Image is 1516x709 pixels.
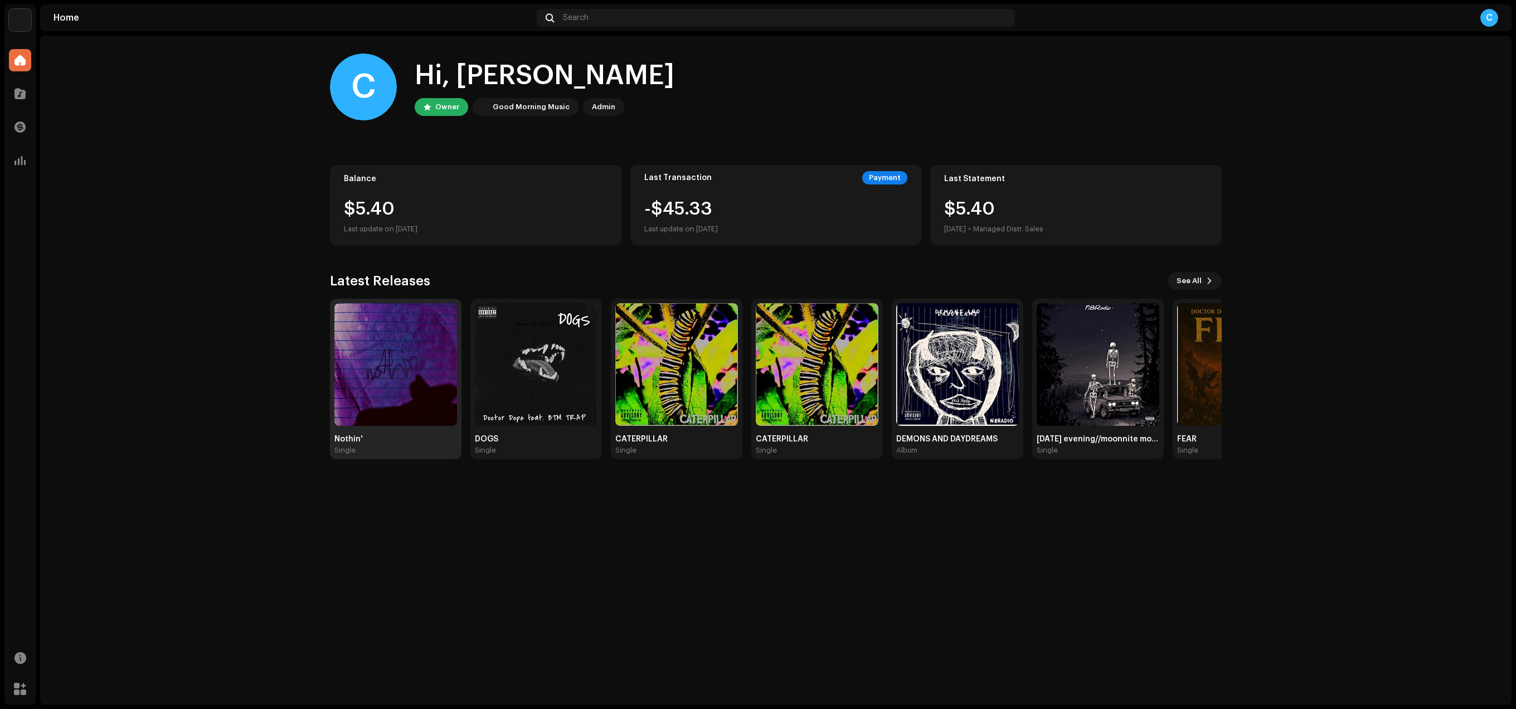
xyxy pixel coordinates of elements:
[592,100,615,114] div: Admin
[644,173,712,182] div: Last Transaction
[344,174,608,183] div: Balance
[330,54,397,120] div: C
[1177,270,1202,292] span: See All
[1480,9,1498,27] div: C
[475,435,597,444] div: DOGS
[330,272,430,290] h3: Latest Releases
[415,58,674,94] div: Hi, [PERSON_NAME]
[1177,446,1198,455] div: Single
[330,165,621,245] re-o-card-value: Balance
[615,435,738,444] div: CATERPILLAR
[896,446,917,455] div: Album
[896,435,1019,444] div: DEMONS AND DAYDREAMS
[334,446,356,455] div: Single
[493,100,570,114] div: Good Morning Music
[475,303,597,426] img: 280acd04-7144-4a30-82c7-6f7890fd80fc
[862,171,907,184] div: Payment
[615,303,738,426] img: 91481c8d-ca5c-4bd0-a1a5-2e99546f89f2
[944,222,966,236] div: [DATE]
[475,446,496,455] div: Single
[1168,272,1222,290] button: See All
[896,303,1019,426] img: 440391cc-a674-4a35-a97e-82f05860c876
[944,174,1208,183] div: Last Statement
[54,13,532,22] div: Home
[563,13,589,22] span: Search
[644,222,718,236] div: Last update on [DATE]
[1177,435,1300,444] div: FEAR
[756,446,777,455] div: Single
[1037,303,1159,426] img: 9ec7fb1d-f69d-4c64-8ad2-039fcb16bc4b
[756,435,878,444] div: CATERPILLAR
[435,100,459,114] div: Owner
[1177,303,1300,426] img: ca022f8e-d0ef-41a2-8210-5592441334a2
[756,303,878,426] img: 5466fe11-9bd0-46bc-ab23-550db484f21c
[1037,446,1058,455] div: Single
[9,9,31,31] img: 4d355f5d-9311-46a2-b30d-525bdb8252bf
[930,165,1222,245] re-o-card-value: Last Statement
[475,100,488,114] img: 4d355f5d-9311-46a2-b30d-525bdb8252bf
[615,446,636,455] div: Single
[973,222,1043,236] div: Managed Distr. Sales
[334,303,457,426] img: e2d5be75-02e2-4d13-a553-a87e820689ac
[334,435,457,444] div: Nothin'
[1037,435,1159,444] div: [DATE] evening//moonnite morning
[344,222,608,236] div: Last update on [DATE]
[968,222,971,236] div: •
